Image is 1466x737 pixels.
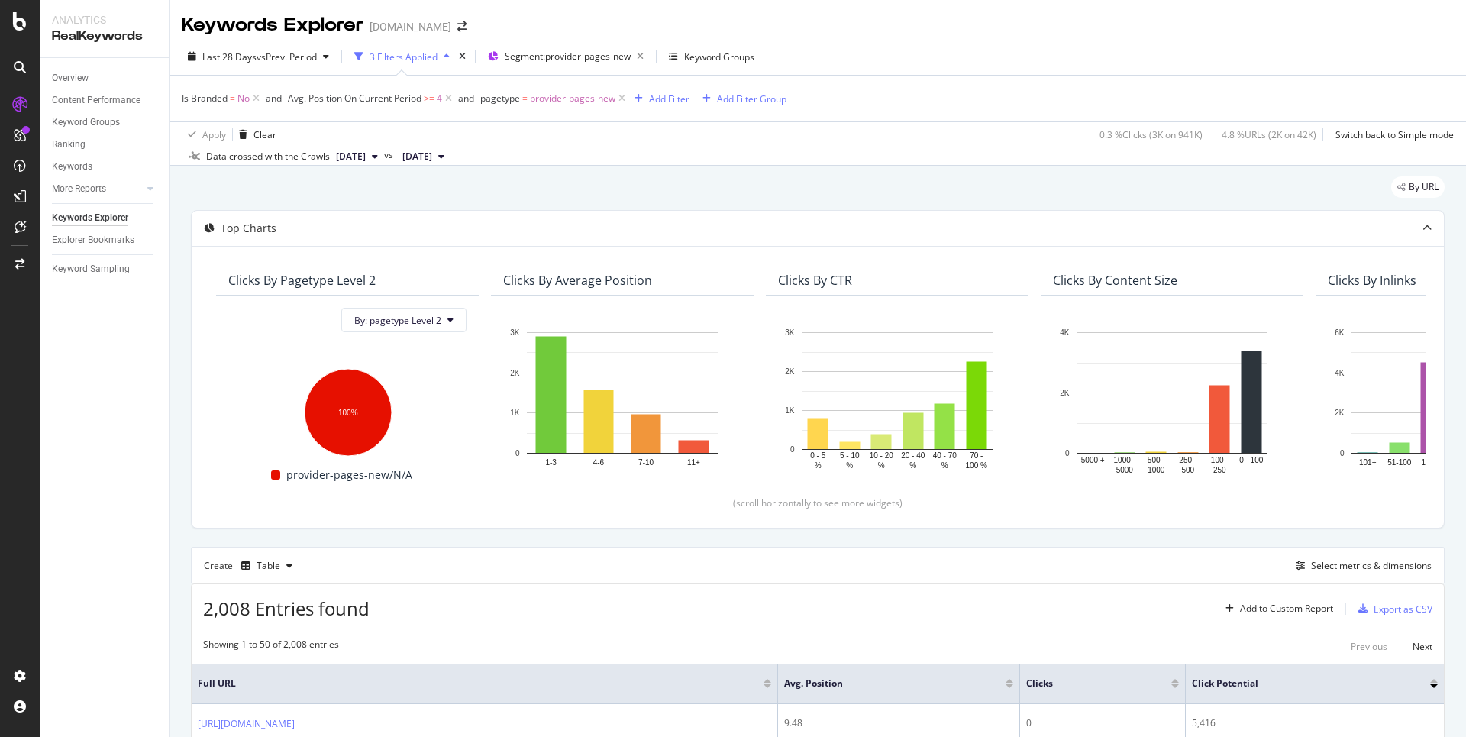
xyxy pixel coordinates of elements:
[182,12,363,38] div: Keywords Explorer
[970,452,983,461] text: 70 -
[1335,369,1345,377] text: 4K
[52,92,140,108] div: Content Performance
[424,92,434,105] span: >=
[810,452,825,461] text: 0 - 5
[1413,640,1432,653] div: Next
[778,273,852,288] div: Clicks By CTR
[1192,677,1407,690] span: Click Potential
[1340,449,1345,457] text: 0
[1311,559,1432,572] div: Select metrics & dimensions
[437,88,442,109] span: 4
[52,181,106,197] div: More Reports
[1421,458,1441,467] text: 16-50
[649,92,689,105] div: Add Filter
[457,21,467,32] div: arrow-right-arrow-left
[198,716,295,732] a: [URL][DOMAIN_NAME]
[1114,456,1135,464] text: 1000 -
[235,554,299,578] button: Table
[684,50,754,63] div: Keyword Groups
[503,325,741,477] svg: A chart.
[228,361,467,458] svg: A chart.
[52,181,143,197] a: More Reports
[785,328,795,337] text: 3K
[330,147,384,166] button: [DATE]
[456,49,469,64] div: times
[206,150,330,163] div: Data crossed with the Crawls
[52,115,120,131] div: Keyword Groups
[1413,638,1432,656] button: Next
[846,461,853,470] text: %
[202,128,226,141] div: Apply
[933,452,957,461] text: 40 - 70
[338,409,358,417] text: 100%
[545,458,557,467] text: 1-3
[1222,128,1316,141] div: 4.8 % URLs ( 2K on 42K )
[257,50,317,63] span: vs Prev. Period
[790,445,795,454] text: 0
[510,328,520,337] text: 3K
[1351,640,1387,653] div: Previous
[1409,183,1439,192] span: By URL
[1116,466,1134,474] text: 5000
[210,496,1426,509] div: (scroll horizontally to see more widgets)
[717,92,786,105] div: Add Filter Group
[515,449,520,457] text: 0
[52,27,157,45] div: RealKeywords
[784,677,983,690] span: Avg. Position
[52,232,134,248] div: Explorer Bookmarks
[878,461,885,470] text: %
[778,325,1016,471] div: A chart.
[52,261,158,277] a: Keyword Sampling
[663,44,760,69] button: Keyword Groups
[593,458,605,467] text: 4-6
[202,50,257,63] span: Last 28 Days
[1359,458,1377,467] text: 101+
[1239,456,1264,464] text: 0 - 100
[1352,596,1432,621] button: Export as CSV
[182,44,335,69] button: Last 28 DaysvsPrev. Period
[785,406,795,415] text: 1K
[253,128,276,141] div: Clear
[237,88,250,109] span: No
[266,91,282,105] button: and
[480,92,520,105] span: pagetype
[384,148,396,162] span: vs
[1351,638,1387,656] button: Previous
[286,466,412,484] span: provider-pages-new/N/A
[370,50,438,63] div: 3 Filters Applied
[52,115,158,131] a: Keyword Groups
[52,210,158,226] a: Keywords Explorer
[1414,685,1451,722] iframe: Intercom live chat
[1387,458,1412,467] text: 51-100
[1328,273,1416,288] div: Clicks By Inlinks
[1053,273,1177,288] div: Clicks By Content Size
[1181,466,1194,474] text: 500
[52,137,158,153] a: Ranking
[203,596,370,621] span: 2,008 Entries found
[687,458,700,467] text: 11+
[1335,328,1345,337] text: 6K
[182,122,226,147] button: Apply
[354,314,441,327] span: By: pagetype Level 2
[530,88,615,109] span: provider-pages-new
[522,92,528,105] span: =
[1374,603,1432,616] div: Export as CSV
[257,561,280,571] div: Table
[503,273,652,288] div: Clicks By Average Position
[1211,456,1229,464] text: 100 -
[458,92,474,105] div: and
[52,210,128,226] div: Keywords Explorer
[266,92,282,105] div: and
[1335,128,1454,141] div: Switch back to Simple mode
[1026,716,1179,730] div: 0
[402,150,432,163] span: 2025 Sep. 4th
[1148,456,1165,464] text: 500 -
[1065,449,1070,457] text: 0
[221,221,276,236] div: Top Charts
[840,452,860,461] text: 5 - 10
[1329,122,1454,147] button: Switch back to Simple mode
[909,461,916,470] text: %
[1240,604,1333,613] div: Add to Custom Report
